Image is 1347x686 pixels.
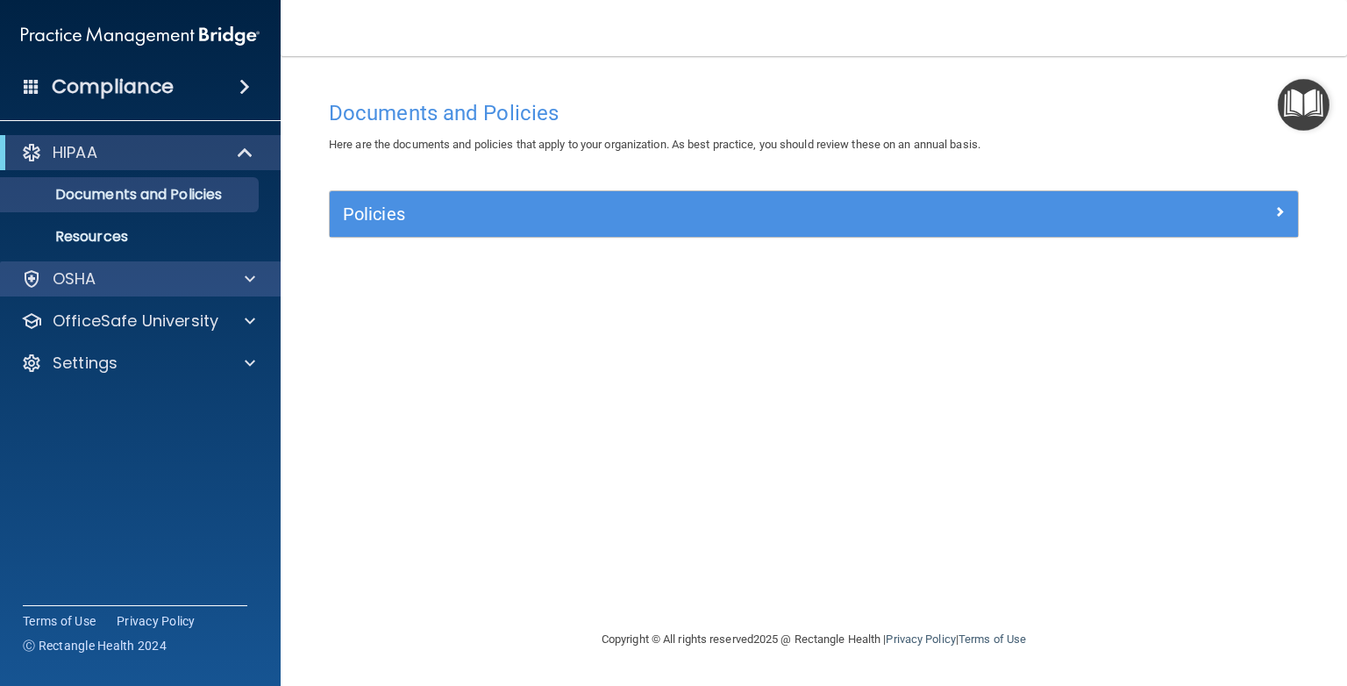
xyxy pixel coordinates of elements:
button: Open Resource Center [1278,79,1329,131]
img: PMB logo [21,18,260,54]
a: Terms of Use [959,632,1026,646]
a: HIPAA [21,142,254,163]
a: OfficeSafe University [21,311,255,332]
p: HIPAA [53,142,97,163]
p: OfficeSafe University [53,311,218,332]
p: OSHA [53,268,96,289]
h5: Policies [343,204,1043,224]
a: OSHA [21,268,255,289]
span: Ⓒ Rectangle Health 2024 [23,637,167,654]
a: Terms of Use [23,612,96,630]
a: Policies [343,200,1285,228]
h4: Documents and Policies [329,102,1299,125]
a: Settings [21,353,255,374]
div: Copyright © All rights reserved 2025 @ Rectangle Health | | [494,611,1134,668]
span: Here are the documents and policies that apply to your organization. As best practice, you should... [329,138,980,151]
a: Privacy Policy [117,612,196,630]
p: Resources [11,228,251,246]
iframe: Drift Widget Chat Controller [1044,562,1326,632]
p: Settings [53,353,118,374]
a: Privacy Policy [886,632,955,646]
h4: Compliance [52,75,174,99]
p: Documents and Policies [11,186,251,204]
